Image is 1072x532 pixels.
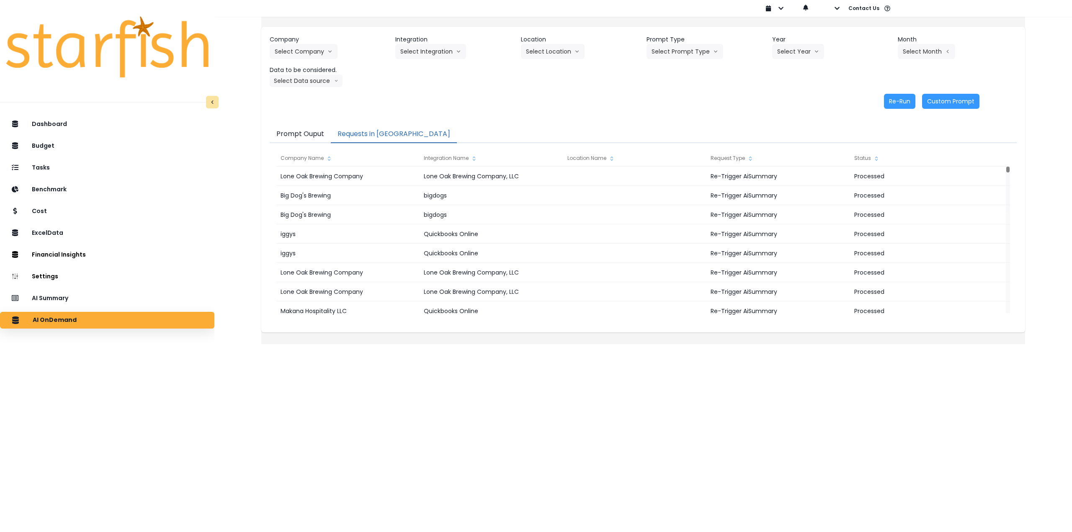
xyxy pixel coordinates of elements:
[276,150,419,167] div: Company Name
[563,150,706,167] div: Location Name
[420,224,562,244] div: Quickbooks Online
[276,301,419,321] div: Makana Hospitality LLC
[873,155,880,162] svg: sort
[32,295,68,302] p: AI Summary
[276,186,419,205] div: Big Dog's Brewing
[706,167,849,186] div: Re-Trigger AiSummary
[32,142,54,149] p: Budget
[32,186,67,193] p: Benchmark
[772,35,891,44] header: Year
[706,224,849,244] div: Re-Trigger AiSummary
[850,167,993,186] div: Processed
[32,121,67,128] p: Dashboard
[420,263,562,282] div: Lone Oak Brewing Company, LLC
[706,244,849,263] div: Re-Trigger AiSummary
[276,224,419,244] div: iggys
[420,282,562,301] div: Lone Oak Brewing Company, LLC
[706,301,849,321] div: Re-Trigger AiSummary
[420,167,562,186] div: Lone Oak Brewing Company, LLC
[334,77,338,85] svg: arrow down line
[276,167,419,186] div: Lone Oak Brewing Company
[713,47,718,56] svg: arrow down line
[922,94,979,109] button: Custom Prompt
[521,35,640,44] header: Location
[395,35,514,44] header: Integration
[270,75,343,87] button: Select Data sourcearrow down line
[270,35,389,44] header: Company
[850,244,993,263] div: Processed
[945,47,950,56] svg: arrow left line
[32,164,50,171] p: Tasks
[575,47,580,56] svg: arrow down line
[32,229,63,236] p: ExcelData
[772,44,824,59] button: Select Yeararrow down line
[884,94,915,109] button: Re-Run
[326,155,332,162] svg: sort
[276,244,419,263] div: iggys
[420,205,562,224] div: bigdogs
[850,263,993,282] div: Processed
[608,155,615,162] svg: sort
[850,282,993,301] div: Processed
[420,150,562,167] div: Integration Name
[706,205,849,224] div: Re-Trigger AiSummary
[395,44,466,59] button: Select Integrationarrow down line
[270,66,389,75] header: Data to be considered.
[814,47,819,56] svg: arrow down line
[850,150,993,167] div: Status
[270,126,331,143] button: Prompt Ouput
[33,316,77,324] p: AI OnDemand
[420,301,562,321] div: Quickbooks Online
[521,44,585,59] button: Select Locationarrow down line
[456,47,461,56] svg: arrow down line
[850,205,993,224] div: Processed
[420,244,562,263] div: Quickbooks Online
[276,282,419,301] div: Lone Oak Brewing Company
[850,224,993,244] div: Processed
[850,186,993,205] div: Processed
[420,186,562,205] div: bigdogs
[706,263,849,282] div: Re-Trigger AiSummary
[270,44,338,59] button: Select Companyarrow down line
[747,155,754,162] svg: sort
[706,186,849,205] div: Re-Trigger AiSummary
[331,126,457,143] button: Requests in [GEOGRAPHIC_DATA]
[850,301,993,321] div: Processed
[898,44,955,59] button: Select Montharrow left line
[471,155,477,162] svg: sort
[898,35,1017,44] header: Month
[276,263,419,282] div: Lone Oak Brewing Company
[327,47,332,56] svg: arrow down line
[706,282,849,301] div: Re-Trigger AiSummary
[276,205,419,224] div: Big Dog's Brewing
[32,208,47,215] p: Cost
[647,44,723,59] button: Select Prompt Typearrow down line
[706,150,849,167] div: Request Type
[647,35,765,44] header: Prompt Type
